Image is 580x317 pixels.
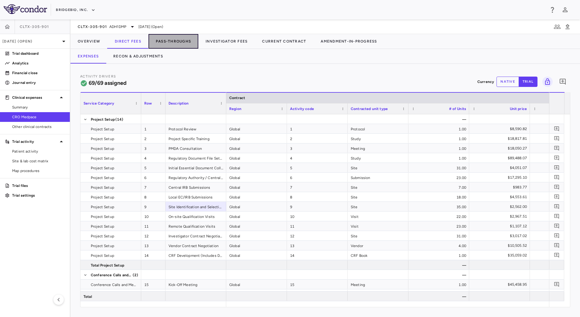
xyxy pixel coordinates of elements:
[2,39,60,44] p: [DATE] (Open)
[408,270,469,279] div: —
[553,154,561,162] button: Add comment
[287,202,348,211] div: 9
[138,24,163,29] span: [DATE] (Open)
[165,134,226,143] div: Project Specific Training
[91,124,114,134] span: Project Setup
[553,241,561,250] button: Add comment
[475,124,527,134] div: $8,590.82
[408,192,469,202] div: 18.00
[348,202,408,211] div: Site
[475,241,527,250] div: $10,505.52
[287,231,348,240] div: 12
[554,194,560,200] svg: Add comment
[80,74,116,78] span: Activity Drivers
[165,231,226,240] div: Investigator Contract Negotiation
[141,124,165,133] div: 1
[148,34,198,49] button: Pass-Throughs
[106,49,170,64] button: Recon & Adjustments
[91,115,115,124] span: Project Setup
[165,221,226,231] div: Remote Qualification Visits
[91,280,138,290] span: Conference Calls and Meetings
[554,213,560,219] svg: Add comment
[141,221,165,231] div: 11
[84,292,92,301] span: Total
[229,107,241,111] span: Region
[553,134,561,143] button: Add comment
[226,241,287,250] div: Global
[540,77,553,87] span: You do not have permission to lock or unlock grids
[287,182,348,192] div: 7
[475,153,527,163] div: $89,488.07
[554,233,560,239] svg: Add comment
[226,143,287,153] div: Global
[348,212,408,221] div: Visit
[348,289,408,299] div: Call
[553,232,561,240] button: Add comment
[475,250,527,260] div: $35,059.02
[12,149,65,154] span: Patient activity
[133,270,138,280] span: (2)
[226,182,287,192] div: Global
[408,124,469,133] div: 1.00
[165,173,226,182] div: Regulatory Authority / Central EC Submissions
[475,182,527,192] div: $983.77
[91,270,132,280] span: Conference Calls and Meetings
[287,163,348,172] div: 5
[141,134,165,143] div: 2
[287,143,348,153] div: 3
[91,192,114,202] span: Project Setup
[141,173,165,182] div: 6
[496,77,519,87] button: native
[226,221,287,231] div: Global
[107,34,148,49] button: Direct Fees
[115,115,124,124] span: (14)
[141,231,165,240] div: 12
[477,79,494,84] p: Currency
[554,145,560,151] svg: Add comment
[554,252,560,258] svg: Add comment
[449,107,466,111] span: # of Units
[475,221,527,231] div: $1,107.12
[348,153,408,163] div: Study
[348,221,408,231] div: Visit
[165,212,226,221] div: On-site Qualification Visits
[226,124,287,133] div: Global
[56,5,95,15] button: BridgeBio, Inc.
[475,231,527,241] div: $3,017.02
[141,143,165,153] div: 3
[141,182,165,192] div: 7
[408,241,469,250] div: 4.00
[553,202,561,211] button: Add comment
[12,80,65,85] p: Journal entry
[91,212,114,222] span: Project Setup
[408,173,469,182] div: 23.00
[408,212,469,221] div: 22.00
[475,212,527,221] div: $2,967.51
[408,280,469,289] div: 1.00
[226,173,287,182] div: Global
[226,134,287,143] div: Global
[226,202,287,211] div: Global
[91,183,114,192] span: Project Setup
[12,183,65,188] p: Trial files
[109,24,126,29] span: ADH1DMP
[91,163,114,173] span: Project Setup
[554,155,560,161] svg: Add comment
[226,280,287,289] div: Global
[348,182,408,192] div: Site
[475,192,527,202] div: $4,553.61
[348,231,408,240] div: Site
[91,251,114,260] span: Project Setup
[141,280,165,289] div: 15
[91,222,114,231] span: Project Setup
[287,134,348,143] div: 2
[20,24,49,29] span: CLTX-305-901
[165,124,226,133] div: Protocol Review
[12,193,65,198] p: Trial settings
[165,202,226,211] div: Site Identification and Selection
[554,174,560,180] svg: Add comment
[91,231,114,241] span: Project Setup
[553,125,561,133] button: Add comment
[553,222,561,230] button: Add comment
[12,124,65,129] span: Other clinical contracts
